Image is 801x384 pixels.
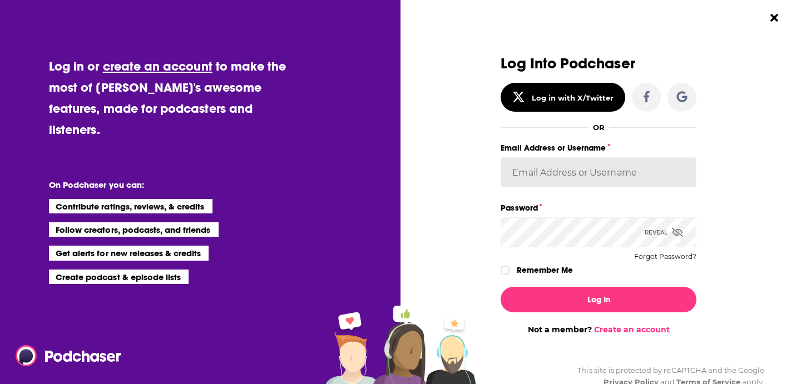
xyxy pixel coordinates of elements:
[517,263,573,277] label: Remember Me
[764,7,785,28] button: Close Button
[16,345,113,366] a: Podchaser - Follow, Share and Rate Podcasts
[49,222,219,237] li: Follow creators, podcasts, and friends
[532,93,614,102] div: Log in with X/Twitter
[501,287,696,312] button: Log In
[16,345,122,366] img: Podchaser - Follow, Share and Rate Podcasts
[593,123,605,132] div: OR
[49,246,209,260] li: Get alerts for new releases & credits
[501,83,625,112] button: Log in with X/Twitter
[49,270,189,284] li: Create podcast & episode lists
[49,199,212,213] li: Contribute ratings, reviews, & credits
[594,325,670,335] a: Create an account
[645,217,683,247] div: Reveal
[634,253,696,261] button: Forgot Password?
[103,58,212,74] a: create an account
[501,141,696,155] label: Email Address or Username
[49,179,271,190] li: On Podchaser you can:
[501,325,696,335] div: Not a member?
[501,201,696,215] label: Password
[501,157,696,187] input: Email Address or Username
[501,56,696,72] h3: Log Into Podchaser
